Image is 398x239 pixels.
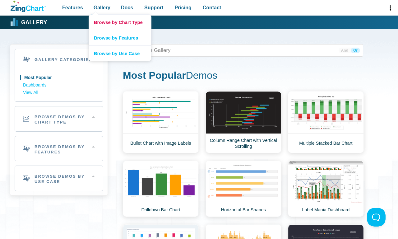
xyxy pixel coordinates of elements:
a: Drilldown Bar Chart [123,161,199,217]
a: Dashboards [23,82,95,89]
a: View All [23,89,95,96]
h1: Demos [123,69,363,83]
a: Label Mania Dashboard [288,161,364,217]
h2: Browse Demos By Use Case [15,166,103,191]
a: Column Range Chart with Vertical Scrolling [206,91,281,153]
a: ZingChart Logo. Click to return to the homepage [11,1,46,12]
a: Browse by Chart Type [89,15,151,30]
span: Contact [203,3,221,12]
span: Features [62,3,83,12]
strong: Most Popular [123,70,186,81]
a: Most Popular [23,74,95,82]
span: Gallery [94,3,110,12]
span: Pricing [174,3,191,12]
a: Gallery [11,18,47,27]
a: Multiple Stacked Bar Chart [288,91,364,153]
span: Docs [121,3,133,12]
a: Browse by Use Case [89,45,151,61]
iframe: Toggle Customer Support [367,208,386,227]
h2: Browse Demos By Features [15,136,103,161]
a: Horizontal Bar Shapes [206,161,281,217]
a: Bullet Chart with Image Labels [123,91,199,153]
a: Browse by Features [89,30,151,45]
strong: Gallery [21,20,47,26]
span: And [339,48,351,53]
span: Support [144,3,163,12]
span: Or [351,48,360,53]
h2: Gallery Categories [15,49,103,69]
h2: Browse Demos By Chart Type [15,106,103,131]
